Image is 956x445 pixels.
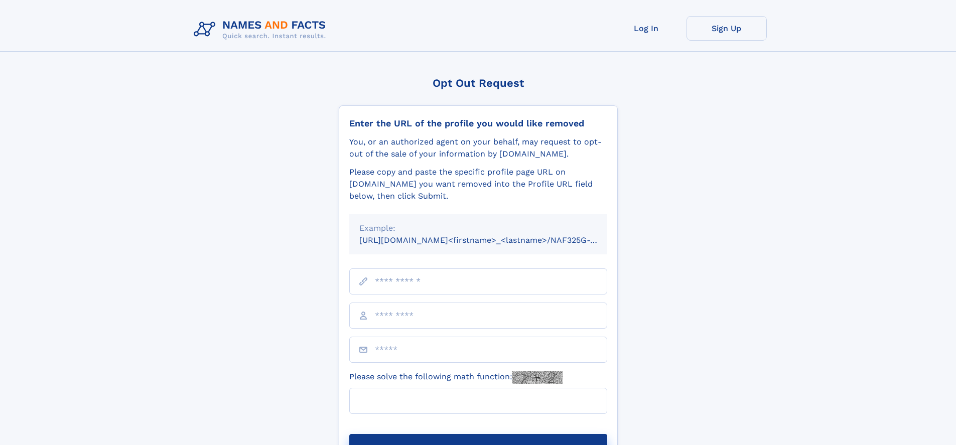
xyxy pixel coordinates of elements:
[339,77,618,89] div: Opt Out Request
[349,118,607,129] div: Enter the URL of the profile you would like removed
[359,222,597,234] div: Example:
[687,16,767,41] a: Sign Up
[349,371,563,384] label: Please solve the following math function:
[349,166,607,202] div: Please copy and paste the specific profile page URL on [DOMAIN_NAME] you want removed into the Pr...
[606,16,687,41] a: Log In
[359,235,626,245] small: [URL][DOMAIN_NAME]<firstname>_<lastname>/NAF325G-xxxxxxxx
[349,136,607,160] div: You, or an authorized agent on your behalf, may request to opt-out of the sale of your informatio...
[190,16,334,43] img: Logo Names and Facts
